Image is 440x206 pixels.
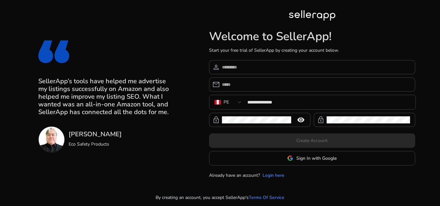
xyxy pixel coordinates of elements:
[296,155,337,162] span: Sign In with Google
[212,81,220,88] span: email
[209,47,415,54] p: Start your free trial of SellerApp by creating your account below.
[209,151,415,166] button: Sign In with Google
[293,116,309,124] mat-icon: remove_red_eye
[212,63,220,71] span: person
[209,30,415,43] h1: Welcome to SellerApp!
[263,172,284,179] a: Login here
[224,99,229,106] div: PE
[212,116,220,124] span: lock
[287,155,293,161] img: google-logo.svg
[209,172,260,179] p: Already have an account?
[69,141,122,148] p: Eco Safety Products
[38,77,176,116] h3: SellerApp’s tools have helped me advertise my listings successfully on Amazon and also helped me ...
[69,130,122,138] h3: [PERSON_NAME]
[249,194,284,201] a: Terms Of Service
[317,116,325,124] span: lock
